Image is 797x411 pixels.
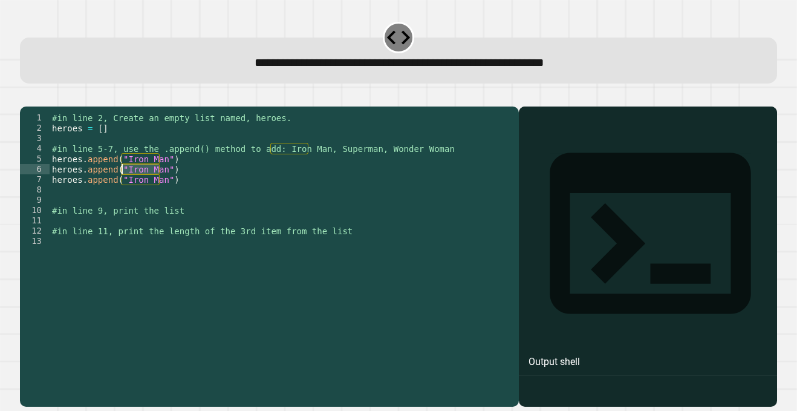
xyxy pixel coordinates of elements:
div: 1 [20,113,50,123]
div: 12 [20,226,50,236]
div: 3 [20,133,50,143]
div: 7 [20,174,50,185]
div: 8 [20,185,50,195]
div: 4 [20,143,50,154]
div: 5 [20,154,50,164]
div: 6 [20,164,50,174]
div: 11 [20,215,50,226]
div: 2 [20,123,50,133]
div: 9 [20,195,50,205]
div: 13 [20,236,50,246]
div: 10 [20,205,50,215]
